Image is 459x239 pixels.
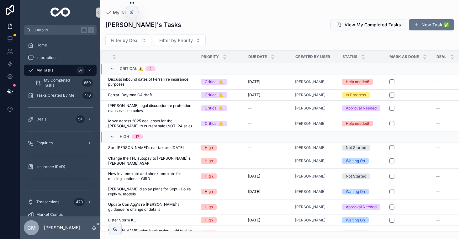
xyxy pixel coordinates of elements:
[36,43,47,48] span: Home
[105,35,151,46] button: Select Button
[346,204,377,210] div: Approval Needed
[108,77,193,87] span: Discuss inbound dates of Ferrari re insurance purposes
[108,202,193,212] span: Update Con Agg's re [PERSON_NAME]'s guidance re change of details
[295,231,335,236] a: [PERSON_NAME]
[201,54,219,59] span: Priority
[295,218,325,223] a: [PERSON_NAME]
[436,204,440,210] span: --
[342,105,382,111] a: Approval Needed
[248,54,267,59] span: Due Date
[108,156,193,166] span: Change the TFL autopay to [PERSON_NAME]'s [PERSON_NAME] ASAP
[342,121,382,126] a: Help needed!
[248,218,260,223] span: [DATE]
[436,93,440,98] span: --
[201,92,240,98] a: Critical ⚠️️
[201,121,240,126] a: Critical ⚠️️
[36,164,65,169] span: Insurance (RVD)
[342,217,382,223] a: Waiting On
[24,209,97,220] a: Market Comps
[36,68,53,73] span: My Tasks
[88,28,93,33] span: K
[346,231,366,236] div: Not Started
[248,231,252,236] span: --
[295,145,325,150] span: [PERSON_NAME]
[36,199,59,204] span: Transactions
[248,121,288,126] a: --
[295,106,325,111] a: [PERSON_NAME]
[248,79,288,84] a: [DATE]
[205,145,213,151] div: High
[36,55,57,60] span: Interactions
[24,65,97,76] a: My Tasks67
[345,22,401,28] span: View My Completed Tasks
[201,204,240,210] a: High
[248,145,288,150] a: --
[201,217,240,223] a: High
[248,121,252,126] span: --
[295,204,325,210] span: [PERSON_NAME]
[205,105,223,111] div: Critical ⚠️️
[108,171,193,181] span: New inv template and check template for missing sections - GIRD
[24,161,97,173] a: Insurance (RVD)
[149,66,152,71] div: 4
[205,173,213,179] div: High
[436,79,440,84] span: --
[346,145,366,151] div: Not Started
[295,79,335,84] a: [PERSON_NAME]
[44,78,80,88] span: My Completed Tasks
[105,20,181,29] h1: [PERSON_NAME]'s Tasks
[24,196,97,208] a: Transactions473
[205,92,223,98] div: Critical ⚠️️
[108,145,184,150] span: Sort [PERSON_NAME]'s car tax pre [DATE]
[295,79,325,84] a: [PERSON_NAME]
[205,121,223,126] div: Critical ⚠️️
[201,231,240,236] a: High
[409,19,454,30] button: New Task ✅
[436,54,446,59] span: Deal
[108,228,193,238] a: [PERSON_NAME] bday book order - add to diary and make POA re [PERSON_NAME]
[24,25,97,35] button: Jump to...K
[342,145,382,151] a: Not Started
[346,158,365,164] div: Waiting On
[108,103,193,113] span: [PERSON_NAME] legal discussion re protection clauses - see below
[295,189,325,194] a: [PERSON_NAME]
[205,217,213,223] div: High
[76,66,85,74] div: 67
[135,134,139,139] div: 17
[295,54,330,59] span: Created By User
[27,224,36,231] span: CM
[346,189,365,194] div: Waiting On
[36,212,63,217] span: Market Comps
[248,158,288,163] a: --
[108,93,193,98] a: Ferrari Daytona CA draft
[346,121,369,126] div: Help needed!
[159,37,193,44] span: Filter by Priority
[108,218,139,223] span: Lister Storm KCF
[34,28,78,33] span: Jump to...
[108,119,193,129] a: Move across 2025 deal costs for the [PERSON_NAME] to current sale (NOT '24 sale)
[342,79,382,85] a: Help needed!
[295,158,325,163] span: [PERSON_NAME]
[436,189,440,194] span: --
[36,141,53,146] span: Enquiries
[108,218,193,223] a: Lister Storm KCF
[346,105,377,111] div: Approval Needed
[436,121,440,126] span: --
[248,204,288,210] a: --
[24,114,97,125] a: Deals54
[342,173,382,179] a: Not Started
[201,189,240,194] a: High
[346,92,366,98] div: In Progress
[36,117,46,122] span: Deals
[108,187,193,197] a: [PERSON_NAME] display plans for Sept - Louis reply w. models
[248,106,252,111] span: --
[108,93,152,98] span: Ferrari Daytona CA draft
[154,35,206,46] button: Select Button
[248,218,288,223] a: [DATE]
[295,93,335,98] a: [PERSON_NAME]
